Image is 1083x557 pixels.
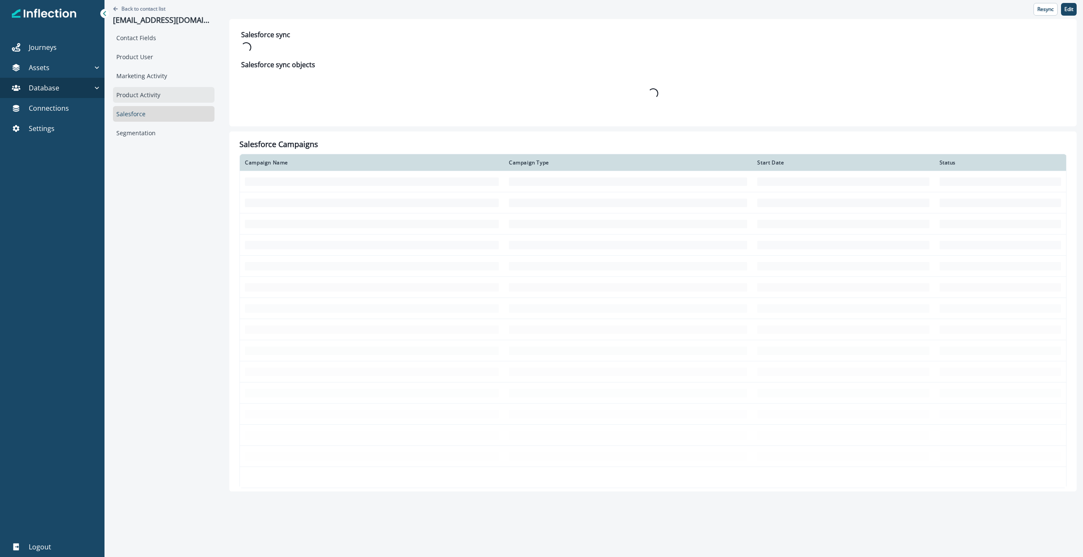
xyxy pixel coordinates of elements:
[239,140,318,149] h1: Salesforce Campaigns
[113,125,214,141] div: Segmentation
[113,106,214,122] div: Salesforce
[245,159,499,166] div: Campaign Name
[113,16,214,25] p: [EMAIL_ADDRESS][DOMAIN_NAME]
[1064,6,1073,12] p: Edit
[113,68,214,84] div: Marketing Activity
[29,542,51,552] p: Logout
[121,5,165,12] p: Back to contact list
[29,103,69,113] p: Connections
[1037,6,1054,12] p: Resync
[29,83,59,93] p: Database
[29,123,55,134] p: Settings
[1061,3,1077,16] button: Edit
[113,87,214,103] div: Product Activity
[241,61,315,69] h2: Salesforce sync objects
[29,42,57,52] p: Journeys
[757,159,929,166] div: Start Date
[113,49,214,65] div: Product User
[1034,3,1058,16] button: Resync
[113,30,214,46] div: Contact Fields
[509,159,747,166] div: Campaign Type
[113,5,165,12] button: Go back
[29,63,49,73] p: Assets
[12,8,77,19] img: Inflection
[940,159,1061,166] div: Status
[241,31,290,39] h2: Salesforce sync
